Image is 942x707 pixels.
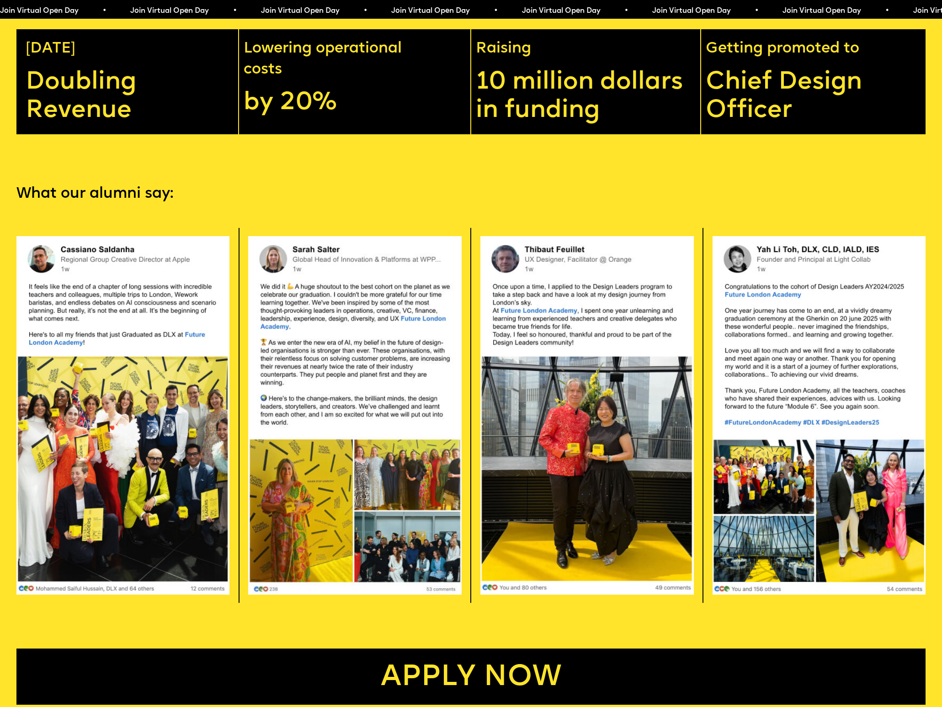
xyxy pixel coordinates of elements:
span: • [884,7,889,15]
span: • [362,7,367,15]
p: Lowering operational costs [244,38,461,80]
span: • [493,7,497,15]
p: Chief Design Officer [706,69,929,125]
p: Doubling Revenue [26,69,229,125]
span: • [754,7,758,15]
p: [DATE] [26,38,229,59]
span: • [623,7,628,15]
span: • [232,7,236,15]
p: by 20% [244,89,461,117]
p: Raising [476,38,700,59]
span: • [102,7,106,15]
p: What our alumni say: [16,184,926,204]
p: 10 million dollars in funding [476,69,700,125]
a: Apply now [16,649,926,705]
p: Getting promoted to [706,38,929,59]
